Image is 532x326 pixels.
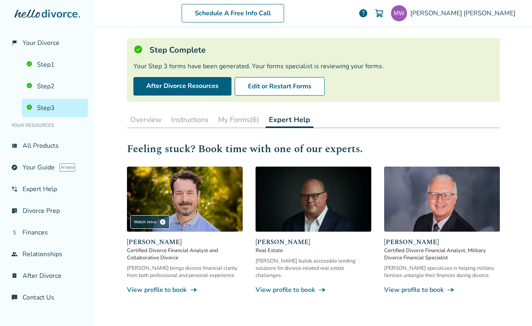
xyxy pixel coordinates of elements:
button: My Forms(6) [215,112,262,128]
a: groupRelationships [6,245,88,263]
a: exploreYour GuideAI beta [6,158,88,177]
a: help [358,8,368,18]
a: Step1 [22,55,88,74]
a: list_alt_checkDivorce Prep [6,202,88,220]
button: Edit or Restart Forms [235,77,325,96]
a: Schedule A Free Info Call [182,4,284,22]
button: Expert Help [266,112,313,128]
span: flag_2 [11,40,18,46]
span: group [11,251,18,257]
span: line_end_arrow_notch [318,286,326,294]
img: marywigginton@mac.com [391,5,407,21]
img: John Duffy [127,167,243,232]
button: Overview [127,112,165,128]
a: View profile to bookline_end_arrow_notch [127,285,243,294]
span: phone_in_talk [11,186,18,192]
a: bookmark_checkAfter Divorce [6,267,88,285]
a: View profile to bookline_end_arrow_notch [256,285,371,294]
span: list_alt_check [11,208,18,214]
div: [PERSON_NAME] specializes in helping military families untangle their finances during divorce. [384,265,500,279]
span: line_end_arrow_notch [447,286,455,294]
img: Cart [374,8,384,18]
span: attach_money [11,229,18,236]
span: Your Divorce [23,39,59,47]
h2: Feeling stuck? Book time with one of our experts. [127,141,500,157]
span: Real Estate [256,247,371,254]
a: flag_2Your Divorce [6,34,88,52]
span: explore [11,164,18,171]
a: chat_infoContact Us [6,288,88,307]
span: [PERSON_NAME] [384,237,500,247]
div: [PERSON_NAME] brings divorce financial clarity from both professional and personal experience. [127,265,243,279]
a: attach_moneyFinances [6,223,88,242]
a: View profile to bookline_end_arrow_notch [384,285,500,294]
span: bookmark_check [11,273,18,279]
div: Watch Intro [130,215,170,229]
img: David Smith [384,167,500,232]
span: [PERSON_NAME] [127,237,243,247]
a: view_listAll Products [6,137,88,155]
li: Your Resources [6,117,88,133]
span: view_list [11,143,18,149]
h5: Step Complete [149,45,206,55]
button: Instructions [168,112,212,128]
span: [PERSON_NAME] [256,237,371,247]
span: Certified Divorce Financial Analyst, Military Divorce Financial Specialist [384,247,500,261]
a: Step2 [22,77,88,96]
span: line_end_arrow_notch [190,286,198,294]
span: Certified Divorce Financial Analyst and Collaborative Divorce [127,247,243,261]
a: After Divorce Resources [133,77,231,96]
a: Step3 [22,99,88,117]
img: Chris Freemott [256,167,371,232]
a: phone_in_talkExpert Help [6,180,88,198]
span: AI beta [59,163,75,171]
div: [PERSON_NAME] builds accessible lending solutions for divorce-related real estate challenges. [256,257,371,279]
span: [PERSON_NAME] [PERSON_NAME] [410,9,519,18]
span: chat_info [11,294,18,301]
span: play_circle [160,219,166,225]
iframe: Chat Widget [492,287,532,326]
div: Your Step 3 forms have been generated. Your forms specialist is reviewing your forms. [133,62,493,71]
